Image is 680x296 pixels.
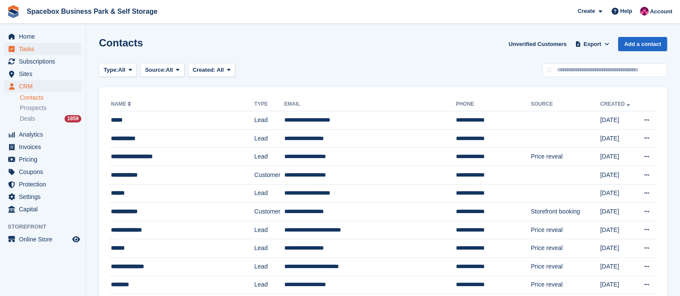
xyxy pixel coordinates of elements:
[19,80,71,92] span: CRM
[19,128,71,140] span: Analytics
[254,148,284,166] td: Lead
[456,98,531,111] th: Phone
[650,7,672,16] span: Account
[640,7,649,15] img: Avishka Chauhan
[531,276,600,294] td: Price reveal
[19,166,71,178] span: Coupons
[600,129,636,148] td: [DATE]
[23,4,161,18] a: Spacebox Business Park & Self Storage
[254,276,284,294] td: Lead
[254,111,284,130] td: Lead
[19,203,71,215] span: Capital
[600,239,636,258] td: [DATE]
[20,114,81,123] a: Deals 1859
[600,184,636,203] td: [DATE]
[4,55,81,67] a: menu
[531,221,600,239] td: Price reveal
[145,66,166,74] span: Source:
[254,203,284,221] td: Customer
[600,111,636,130] td: [DATE]
[19,233,71,245] span: Online Store
[19,43,71,55] span: Tasks
[8,223,86,231] span: Storefront
[531,203,600,221] td: Storefront booking
[217,67,224,73] span: All
[531,148,600,166] td: Price reveal
[4,68,81,80] a: menu
[505,37,570,51] a: Unverified Customers
[19,153,71,165] span: Pricing
[4,203,81,215] a: menu
[19,191,71,203] span: Settings
[19,31,71,43] span: Home
[19,55,71,67] span: Subscriptions
[118,66,126,74] span: All
[584,40,601,49] span: Export
[4,233,81,245] a: menu
[4,153,81,165] a: menu
[71,234,81,244] a: Preview store
[111,101,133,107] a: Name
[573,37,611,51] button: Export
[600,166,636,184] td: [DATE]
[193,67,215,73] span: Created:
[19,141,71,153] span: Invoices
[600,101,631,107] a: Created
[104,66,118,74] span: Type:
[254,221,284,239] td: Lead
[284,98,456,111] th: Email
[254,257,284,276] td: Lead
[4,191,81,203] a: menu
[20,104,46,112] span: Prospects
[600,276,636,294] td: [DATE]
[20,104,81,113] a: Prospects
[600,257,636,276] td: [DATE]
[188,63,235,77] button: Created: All
[65,115,81,122] div: 1859
[140,63,185,77] button: Source: All
[254,184,284,203] td: Lead
[578,7,595,15] span: Create
[166,66,173,74] span: All
[600,203,636,221] td: [DATE]
[618,37,667,51] a: Add a contact
[531,98,600,111] th: Source
[4,31,81,43] a: menu
[4,128,81,140] a: menu
[7,5,20,18] img: stora-icon-8386f47178a22dfd0bd8f6a31ec36ba5ce8667c1dd55bd0f319d3a0aa187defe.svg
[620,7,632,15] span: Help
[4,178,81,190] a: menu
[4,166,81,178] a: menu
[19,68,71,80] span: Sites
[99,63,137,77] button: Type: All
[254,98,284,111] th: Type
[4,141,81,153] a: menu
[600,221,636,239] td: [DATE]
[4,80,81,92] a: menu
[600,148,636,166] td: [DATE]
[19,178,71,190] span: Protection
[4,43,81,55] a: menu
[99,37,143,49] h1: Contacts
[254,129,284,148] td: Lead
[531,257,600,276] td: Price reveal
[254,166,284,184] td: Customer
[20,94,81,102] a: Contacts
[254,239,284,258] td: Lead
[20,115,35,123] span: Deals
[531,239,600,258] td: Price reveal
